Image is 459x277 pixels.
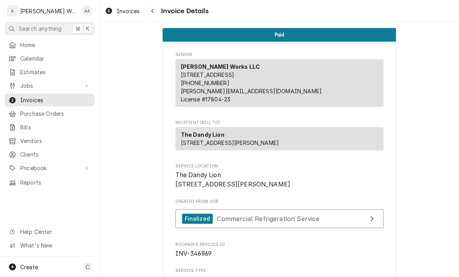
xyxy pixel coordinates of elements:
span: C [86,263,89,271]
span: Service Type [175,268,384,274]
a: Clients [5,148,95,161]
a: View Job [175,209,384,228]
a: Bills [5,121,95,134]
span: Search anything [19,24,61,33]
span: Invoices [117,7,140,15]
span: Vendors [20,137,91,145]
span: License # 17804-23 [181,96,231,103]
div: AA [82,5,93,16]
span: Purchase Orders [20,110,91,118]
span: Clients [20,150,91,159]
span: [STREET_ADDRESS][PERSON_NAME] [181,139,279,146]
span: Reports [20,178,91,186]
span: Bills [20,123,91,131]
a: Vendors [5,134,95,147]
span: The Dandy Lion [STREET_ADDRESS][PERSON_NAME] [175,171,291,188]
div: [PERSON_NAME] Works LLC [20,7,77,15]
div: Recipient (Bill To) [175,127,384,153]
span: Pricebook [20,164,79,172]
div: A [7,5,18,16]
span: ⌘ [75,24,81,33]
div: Sender [175,59,384,107]
span: Invoices [20,96,91,104]
span: Sender [175,52,384,58]
span: Service Location [175,163,384,169]
span: Recipient (Bill To) [175,120,384,126]
span: Estimates [20,68,91,76]
strong: The Dandy Lion [181,131,224,138]
div: Created From Job [175,199,384,232]
div: Recipient (Bill To) [175,127,384,150]
span: INV-346869 [175,250,212,257]
a: [PERSON_NAME][EMAIL_ADDRESS][DOMAIN_NAME] [181,88,322,94]
div: Invoice Sender [175,52,384,110]
span: Jobs [20,82,79,90]
a: Purchase Orders [5,107,95,120]
button: Navigate back [146,5,159,17]
span: Home [20,41,91,49]
a: Go to What's New [5,239,95,252]
div: Status [163,28,396,42]
div: Service Location [175,163,384,189]
span: Create [20,264,38,270]
span: Roopairs Invoice ID [175,242,384,248]
a: Go to Help Center [5,225,95,238]
div: Invoice Recipient [175,120,384,154]
div: Sender [175,59,384,110]
span: Service Location [175,171,384,189]
span: [STREET_ADDRESS] [181,71,235,78]
a: Invoices [5,94,95,106]
a: Reports [5,176,95,189]
a: Home [5,38,95,51]
strong: [PERSON_NAME] Works LLC [181,63,260,70]
div: Finalized [182,214,213,224]
a: Estimates [5,66,95,78]
span: Commercial Refrigeration Service [217,214,319,222]
span: Roopairs Invoice ID [175,249,384,258]
span: Help Center [20,228,90,236]
span: Invoice Details [159,6,208,16]
a: Go to Pricebook [5,162,95,174]
span: K [86,24,89,33]
a: [PHONE_NUMBER] [181,80,229,86]
div: Roopairs Invoice ID [175,242,384,258]
a: Calendar [5,52,95,65]
a: Invoices [102,5,143,17]
span: Paid [275,32,284,37]
button: Search anything⌘K [5,22,95,35]
span: Calendar [20,54,91,63]
span: What's New [20,241,90,249]
div: Aaron Anderson's Avatar [82,5,93,16]
a: Go to Jobs [5,79,95,92]
span: Created From Job [175,199,384,205]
